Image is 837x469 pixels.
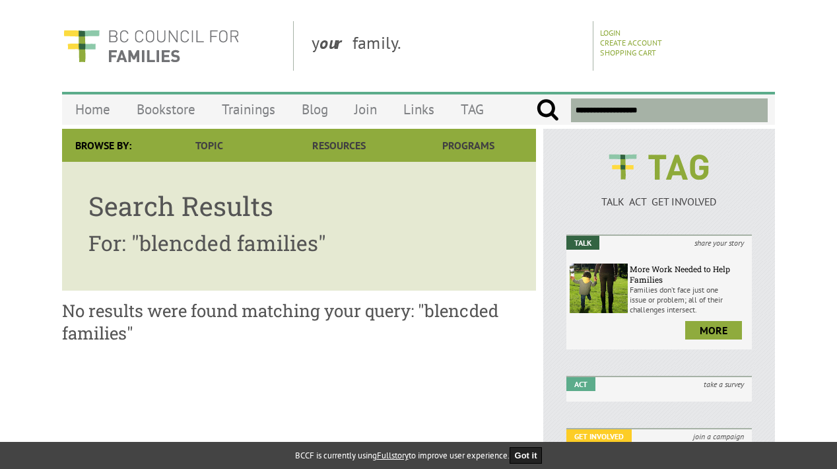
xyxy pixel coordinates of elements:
a: Links [390,94,448,125]
a: Programs [404,129,533,162]
input: Submit [536,98,559,122]
a: Resources [274,129,403,162]
a: Fullstory [377,450,409,461]
a: TALK ACT GET INVOLVED [566,182,752,208]
a: Trainings [209,94,288,125]
div: y family. [301,21,593,71]
button: Got it [510,447,543,464]
em: Talk [566,236,599,250]
div: Browse By: [62,129,145,162]
strong: our [319,32,352,54]
em: Get Involved [566,429,632,443]
em: Act [566,377,595,391]
h2: For: "blencded families" [88,229,510,257]
i: take a survey [696,377,752,391]
a: more [685,321,742,340]
img: BCCF's TAG Logo [599,142,718,192]
p: Families don’t face just one issue or problem; all of their challenges intersect. [630,285,749,314]
img: BC Council for FAMILIES [62,21,240,71]
a: Login [600,28,620,38]
a: Topic [145,129,274,162]
a: Home [62,94,123,125]
a: TAG [448,94,497,125]
a: Blog [288,94,341,125]
h6: More Work Needed to Help Families [630,264,749,285]
i: join a campaign [685,429,752,443]
p: TALK ACT GET INVOLVED [566,195,752,208]
a: Shopping Cart [600,48,656,57]
a: Bookstore [123,94,209,125]
h1: Search Results [88,188,510,223]
a: Join [341,94,390,125]
a: Create Account [600,38,662,48]
i: share your story [686,236,752,250]
h3: No results were found matching your query: "blencded families" [62,299,536,344]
